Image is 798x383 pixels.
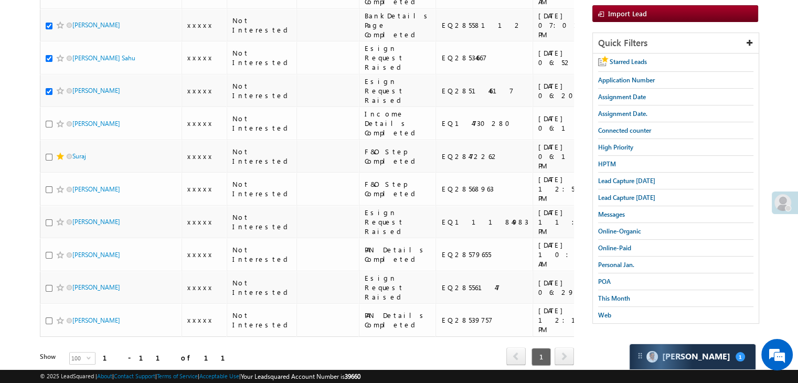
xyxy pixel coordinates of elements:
a: About [97,373,112,379]
div: Not Interested [232,81,292,100]
span: xxxxx [187,20,214,29]
a: [PERSON_NAME] [72,251,120,259]
div: Not Interested [232,179,292,198]
div: Show [40,352,61,361]
span: xxxxx [187,152,214,161]
div: EQ28534667 [441,53,528,62]
div: [DATE] 11:16 PM [538,208,602,236]
span: xxxxx [187,53,214,62]
div: Not Interested [232,278,292,297]
div: [DATE] 12:50 PM [538,175,602,203]
img: d_60004797649_company_0_60004797649 [18,55,44,69]
div: carter-dragCarter[PERSON_NAME]1 [629,344,756,370]
div: [DATE] 07:01 PM [538,11,602,39]
span: Web [598,311,611,319]
div: Esign Request Raised [365,273,431,302]
span: next [555,347,574,365]
a: Suraj [72,152,86,160]
span: Online-Paid [598,244,631,252]
span: 1 [736,352,745,361]
a: [PERSON_NAME] [72,21,120,29]
span: Online-Organic [598,227,641,235]
div: [DATE] 06:12 PM [538,142,602,171]
span: select [87,355,95,360]
span: prev [506,347,526,365]
a: [PERSON_NAME] [72,316,120,324]
span: xxxxx [187,283,214,292]
a: next [555,348,574,365]
div: BankDetails Page Completed [365,11,431,39]
div: Chat with us now [55,55,176,69]
span: Starred Leads [610,58,647,66]
div: Not Interested [232,212,292,231]
span: Personal Jan. [598,261,634,269]
div: EQ28514617 [441,86,528,95]
span: 1 [531,348,551,366]
div: Not Interested [232,311,292,329]
div: PAN Details Completed [365,245,431,264]
a: prev [506,348,526,365]
span: Assignment Date [598,93,646,101]
div: Income Details Completed [365,109,431,137]
a: [PERSON_NAME] [72,218,120,226]
span: Your Leadsquared Account Number is [241,373,360,380]
div: Minimize live chat window [172,5,197,30]
textarea: Type your message and hit 'Enter' [14,97,191,292]
span: Messages [598,210,625,218]
div: EQ14730280 [441,119,528,128]
div: Not Interested [232,16,292,35]
span: 39660 [345,373,360,380]
span: High Priority [598,143,633,151]
a: [PERSON_NAME] [72,283,120,291]
div: [DATE] 06:16 PM [538,114,602,133]
div: EQ28539757 [441,315,528,325]
span: xxxxx [187,119,214,127]
div: [DATE] 06:52 PM [538,48,602,67]
span: xxxxx [187,86,214,95]
span: Lead Capture [DATE] [598,177,655,185]
div: [DATE] 10:23 AM [538,240,602,269]
a: [PERSON_NAME] [72,185,120,193]
div: EQ28568963 [441,184,528,194]
span: xxxxx [187,250,214,259]
div: Esign Request Raised [365,44,431,72]
span: © 2025 LeadSquared | | | | | [40,371,360,381]
span: Import Lead [608,9,647,18]
a: Terms of Service [157,373,198,379]
div: Not Interested [232,147,292,166]
span: 100 [70,353,87,364]
div: EQ28472262 [441,152,528,161]
div: Esign Request Raised [365,208,431,236]
div: Quick Filters [593,33,759,54]
a: [PERSON_NAME] Sahu [72,54,135,62]
span: Lead Capture [DATE] [598,194,655,201]
span: xxxxx [187,315,214,324]
div: Not Interested [232,245,292,264]
span: HPTM [598,160,616,168]
span: POA [598,278,611,285]
div: Not Interested [232,114,292,133]
div: 1 - 11 of 11 [103,352,238,364]
div: F&O Step Completed [365,147,431,166]
div: F&O Step Completed [365,179,431,198]
div: [DATE] 06:20 PM [538,81,602,100]
div: EQ11184983 [441,217,528,227]
span: xxxxx [187,217,214,226]
span: Connected counter [598,126,651,134]
div: EQ28556147 [441,283,528,292]
div: EQ28558112 [441,20,528,30]
span: This Month [598,294,630,302]
a: [PERSON_NAME] [72,87,120,94]
a: [PERSON_NAME] [72,120,120,127]
div: Not Interested [232,48,292,67]
div: Esign Request Raised [365,77,431,105]
div: [DATE] 06:29 PM [538,278,602,297]
div: PAN Details Completed [365,311,431,329]
a: Contact Support [114,373,155,379]
span: xxxxx [187,184,214,193]
a: Acceptable Use [199,373,239,379]
div: [DATE] 12:17 PM [538,306,602,334]
em: Start Chat [143,301,190,315]
div: EQ28579655 [441,250,528,259]
span: Assignment Date. [598,110,647,118]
